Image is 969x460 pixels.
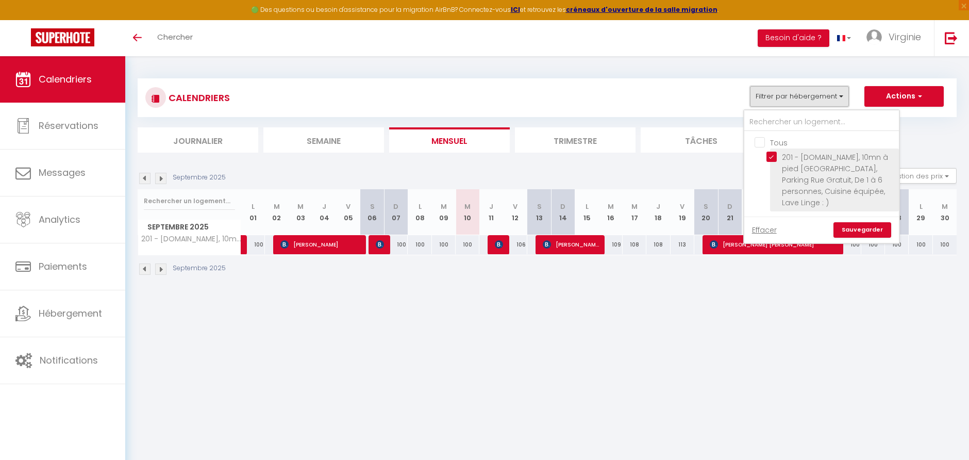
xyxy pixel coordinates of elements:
[376,235,384,254] span: [PERSON_NAME]
[265,189,289,235] th: 02
[575,189,598,235] th: 15
[360,189,384,235] th: 06
[173,264,226,273] p: Septembre 2025
[252,202,255,211] abbr: L
[263,127,384,153] li: Semaine
[511,5,520,14] a: ICI
[859,20,934,56] a: ... Virginie
[909,189,932,235] th: 29
[39,260,87,273] span: Paiements
[419,202,422,211] abbr: L
[861,235,885,254] div: 100
[408,189,431,235] th: 08
[241,189,265,235] th: 01
[727,202,732,211] abbr: D
[646,235,670,254] div: 108
[389,127,510,153] li: Mensuel
[479,189,503,235] th: 11
[866,29,882,45] img: ...
[704,202,708,211] abbr: S
[39,166,86,179] span: Messages
[504,189,527,235] th: 12
[933,235,957,254] div: 100
[560,202,565,211] abbr: D
[312,189,336,235] th: 04
[39,119,98,132] span: Réservations
[551,189,575,235] th: 14
[750,86,849,107] button: Filtrer par hébergement
[743,109,900,244] div: Filtrer par hébergement
[149,20,201,56] a: Chercher
[39,73,92,86] span: Calendriers
[140,235,243,243] span: 201 - [DOMAIN_NAME], 10mn à pied [GEOGRAPHIC_DATA], Parking Rue Gratuit, De 1 à 6 personnes, Cuis...
[710,235,839,254] span: [PERSON_NAME] [PERSON_NAME]
[925,414,961,452] iframe: Chat
[782,152,888,208] span: 201 - [DOMAIN_NAME], 10mn à pied [GEOGRAPHIC_DATA], Parking Rue Gratuit, De 1 à 6 personnes, Cuis...
[393,202,398,211] abbr: D
[742,189,765,235] th: 22
[241,235,265,254] div: 100
[138,127,258,153] li: Journalier
[144,192,235,210] input: Rechercher un logement...
[515,127,636,153] li: Trimestre
[909,235,932,254] div: 100
[599,235,623,254] div: 109
[456,189,479,235] th: 10
[346,202,350,211] abbr: V
[384,235,408,254] div: 100
[495,235,503,254] span: [PERSON_NAME]
[631,202,638,211] abbr: M
[608,202,614,211] abbr: M
[752,224,777,236] a: Effacer
[489,202,493,211] abbr: J
[337,189,360,235] th: 05
[408,235,431,254] div: 100
[945,31,958,44] img: logout
[173,173,226,183] p: Septembre 2025
[513,202,517,211] abbr: V
[40,354,98,367] span: Notifications
[39,213,80,226] span: Analytics
[274,202,280,211] abbr: M
[641,127,761,153] li: Tâches
[31,28,94,46] img: Super Booking
[744,113,899,132] input: Rechercher un logement...
[280,235,361,254] span: [PERSON_NAME]
[838,235,861,254] div: 100
[671,189,694,235] th: 19
[166,86,230,109] h3: CALENDRIERS
[289,189,312,235] th: 03
[889,30,921,43] span: Virginie
[297,202,304,211] abbr: M
[933,189,957,235] th: 30
[157,31,193,42] span: Chercher
[322,202,326,211] abbr: J
[504,235,527,254] div: 106
[441,202,447,211] abbr: M
[942,202,948,211] abbr: M
[833,222,891,238] a: Sauvegarder
[694,189,718,235] th: 20
[432,189,456,235] th: 09
[543,235,599,254] span: [PERSON_NAME]
[586,202,589,211] abbr: L
[671,235,694,254] div: 113
[566,5,717,14] a: créneaux d'ouverture de la salle migration
[527,189,551,235] th: 13
[138,220,241,235] span: Septembre 2025
[599,189,623,235] th: 16
[920,202,923,211] abbr: L
[680,202,684,211] abbr: V
[39,307,102,320] span: Hébergement
[646,189,670,235] th: 18
[432,235,456,254] div: 100
[623,189,646,235] th: 17
[456,235,479,254] div: 100
[864,86,944,107] button: Actions
[656,202,660,211] abbr: J
[880,168,957,184] button: Gestion des prix
[370,202,375,211] abbr: S
[718,189,742,235] th: 21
